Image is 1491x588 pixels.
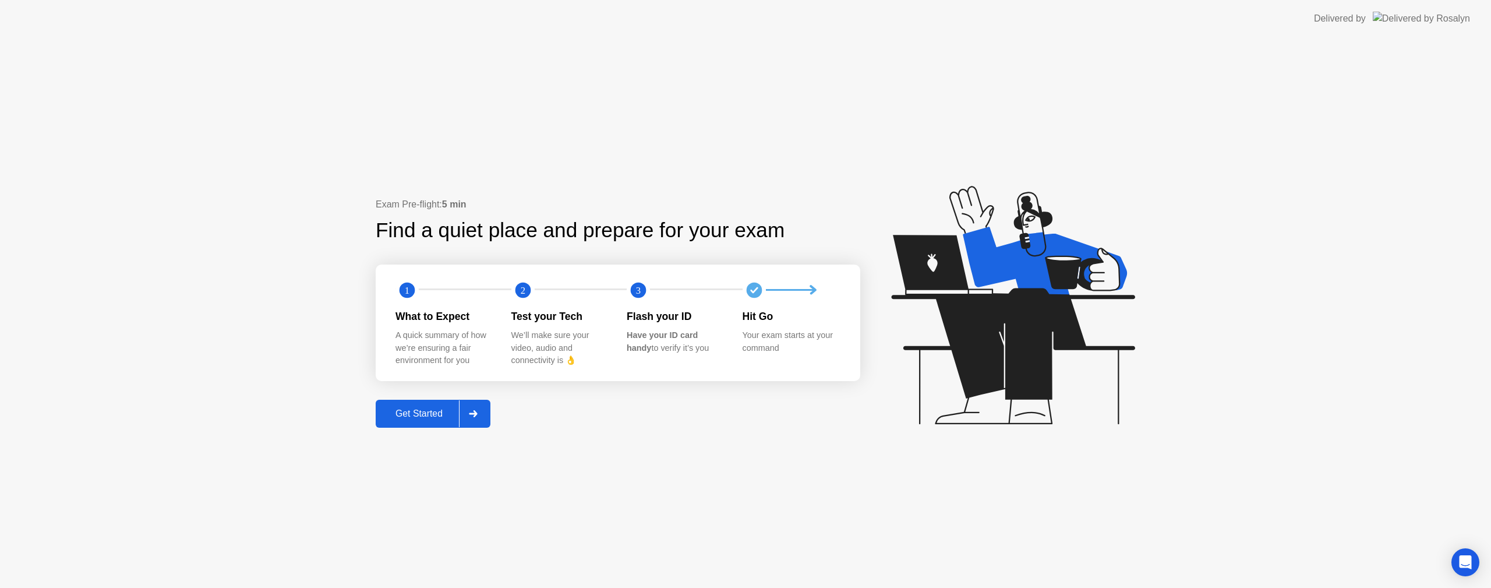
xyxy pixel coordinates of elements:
div: Open Intercom Messenger [1451,548,1479,576]
div: Flash your ID [627,309,724,324]
div: Hit Go [743,309,840,324]
text: 1 [405,284,409,295]
b: 5 min [442,199,467,209]
div: What to Expect [395,309,493,324]
div: Your exam starts at your command [743,329,840,354]
div: A quick summary of how we’re ensuring a fair environment for you [395,329,493,367]
text: 3 [636,284,641,295]
text: 2 [520,284,525,295]
div: Exam Pre-flight: [376,198,860,212]
div: Delivered by [1314,12,1366,26]
b: Have your ID card handy [627,330,698,353]
button: Get Started [376,400,490,428]
div: Find a quiet place and prepare for your exam [376,215,786,246]
div: Get Started [379,409,459,419]
div: to verify it’s you [627,329,724,354]
div: Test your Tech [511,309,609,324]
img: Delivered by Rosalyn [1373,12,1470,25]
div: We’ll make sure your video, audio and connectivity is 👌 [511,329,609,367]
